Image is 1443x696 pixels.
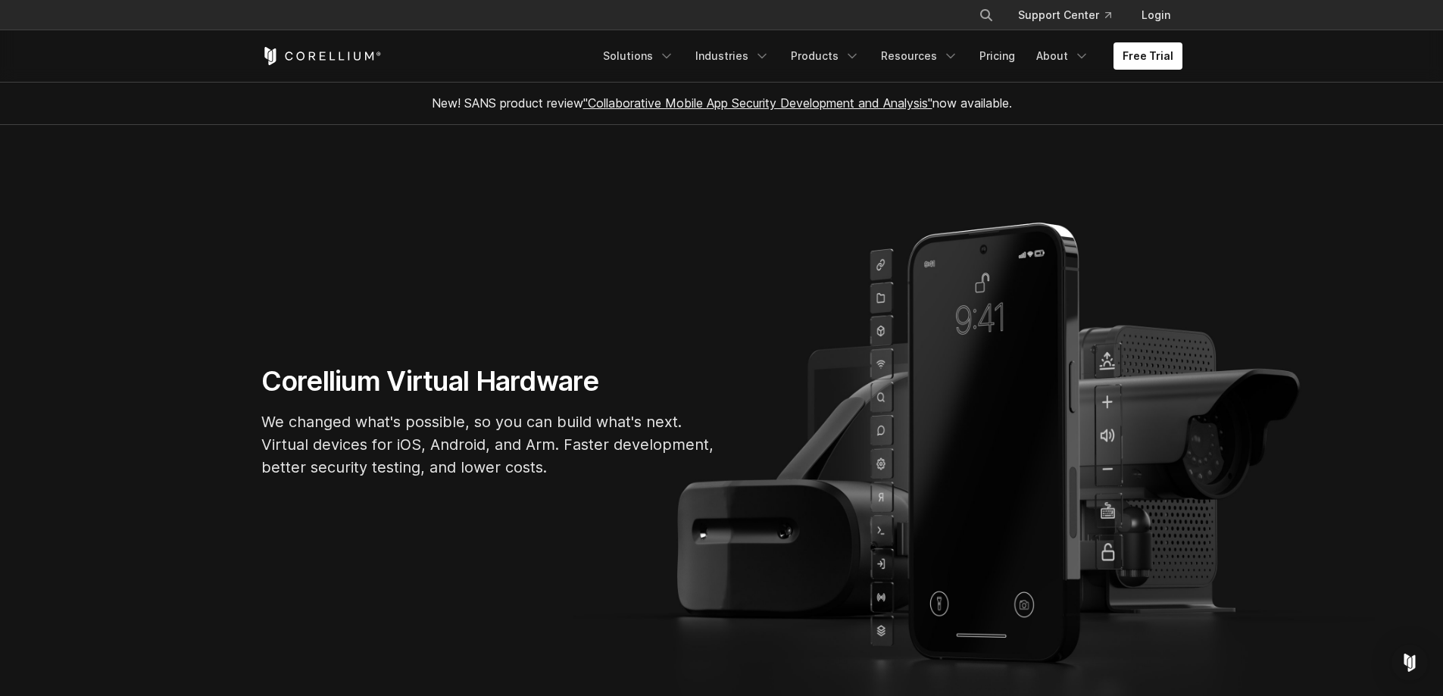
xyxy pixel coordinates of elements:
a: "Collaborative Mobile App Security Development and Analysis" [583,95,932,111]
a: Industries [686,42,779,70]
a: Resources [872,42,967,70]
div: Navigation Menu [960,2,1182,29]
a: Login [1129,2,1182,29]
p: We changed what's possible, so you can build what's next. Virtual devices for iOS, Android, and A... [261,410,716,479]
button: Search [973,2,1000,29]
a: Pricing [970,42,1024,70]
a: Support Center [1006,2,1123,29]
div: Navigation Menu [594,42,1182,70]
span: New! SANS product review now available. [432,95,1012,111]
a: Products [782,42,869,70]
a: Corellium Home [261,47,382,65]
h1: Corellium Virtual Hardware [261,364,716,398]
a: About [1027,42,1098,70]
a: Solutions [594,42,683,70]
a: Free Trial [1113,42,1182,70]
div: Open Intercom Messenger [1391,645,1428,681]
